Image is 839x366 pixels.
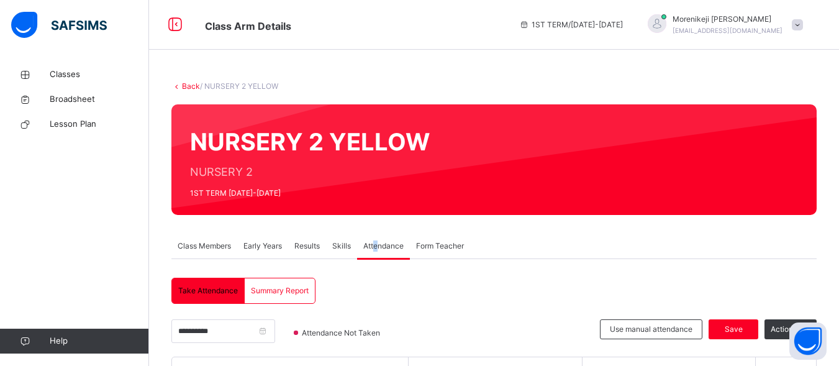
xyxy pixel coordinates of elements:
span: Results [294,240,320,252]
span: Class Members [178,240,231,252]
span: Attendance Not Taken [301,327,384,339]
div: MorenikejiAnietie-Joseph [635,14,809,36]
span: Morenikeji [PERSON_NAME] [673,14,782,25]
span: session/term information [519,19,623,30]
span: Summary Report [251,285,309,296]
span: Early Years [243,240,282,252]
span: [EMAIL_ADDRESS][DOMAIN_NAME] [673,27,782,34]
img: safsims [11,12,107,38]
span: 1ST TERM [DATE]-[DATE] [190,188,430,199]
span: Use manual attendance [610,324,692,335]
span: Classes [50,68,149,81]
span: Help [50,335,148,347]
a: Back [182,81,200,91]
button: Open asap [789,323,827,360]
span: Actions [771,324,797,335]
span: Lesson Plan [50,118,149,130]
span: Class Arm Details [205,20,291,32]
span: Take Attendance [178,285,238,296]
span: / NURSERY 2 YELLOW [200,81,278,91]
span: Skills [332,240,351,252]
span: Save [718,324,749,335]
span: Attendance [363,240,404,252]
span: Form Teacher [416,240,464,252]
span: Broadsheet [50,93,149,106]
